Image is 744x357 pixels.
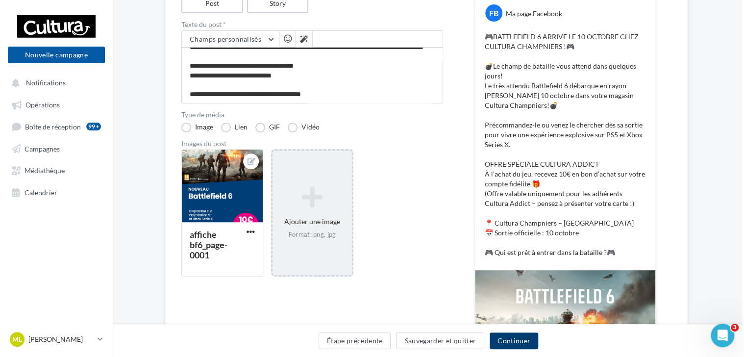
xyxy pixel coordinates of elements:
[8,330,105,349] a: ML [PERSON_NAME]
[181,111,443,118] label: Type de média
[190,229,227,260] div: affiche bf6_page-0001
[25,166,65,175] span: Médiathèque
[190,35,261,43] span: Champs personnalisés
[485,32,645,257] p: 🎮BATTLEFIELD 6 ARRIVE LE 10 OCTOBRE CHEZ CULTURA CHAMPNIERS !🎮 💣Le champ de bataille vous attend ...
[8,47,105,63] button: Nouvelle campagne
[182,31,279,48] button: Champs personnalisés
[6,74,103,91] button: Notifications
[26,78,66,87] span: Notifications
[288,123,320,132] label: Vidéo
[25,101,60,109] span: Opérations
[6,183,107,201] a: Calendrier
[731,324,739,331] span: 3
[86,123,101,130] div: 99+
[255,123,280,132] label: GIF
[485,4,502,22] div: FB
[181,21,443,28] label: Texte du post *
[6,139,107,157] a: Campagnes
[506,9,562,19] div: Ma page Facebook
[319,332,391,349] button: Étape précédente
[221,123,248,132] label: Lien
[396,332,484,349] button: Sauvegarder et quitter
[6,161,107,178] a: Médiathèque
[12,334,22,344] span: ML
[28,334,94,344] p: [PERSON_NAME]
[490,332,538,349] button: Continuer
[25,144,60,153] span: Campagnes
[181,123,213,132] label: Image
[6,95,107,113] a: Opérations
[711,324,734,347] iframe: Intercom live chat
[181,140,443,147] div: Images du post
[6,117,107,135] a: Boîte de réception99+
[25,188,57,196] span: Calendrier
[25,122,81,130] span: Boîte de réception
